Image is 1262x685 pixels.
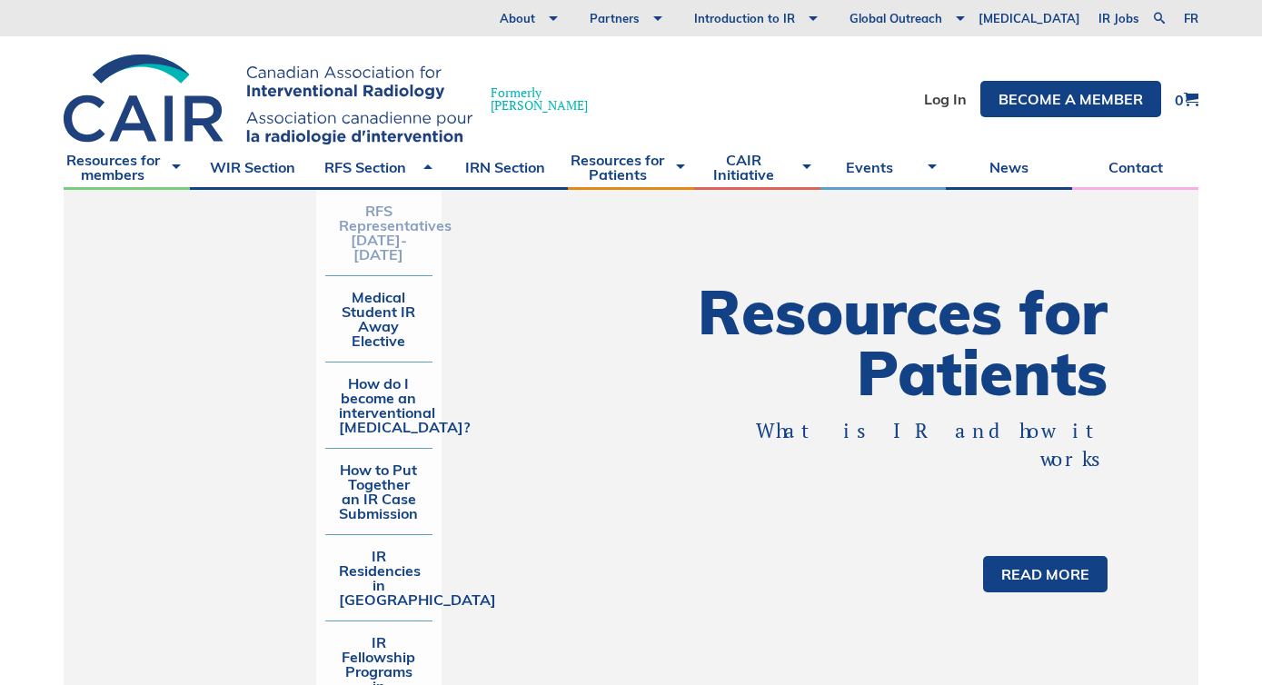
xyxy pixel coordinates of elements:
[316,144,442,190] a: RFS Section
[695,417,1108,473] p: What is IR and how it works
[568,144,694,190] a: Resources for Patients
[64,55,606,144] a: Formerly[PERSON_NAME]
[442,144,568,190] a: IRN Section
[820,144,947,190] a: Events
[924,92,967,106] a: Log In
[1184,13,1198,25] a: fr
[325,535,433,620] a: IR Residencies in [GEOGRAPHIC_DATA]
[325,362,433,448] a: How do I become an interventional [MEDICAL_DATA]?
[1072,144,1198,190] a: Contact
[325,276,433,362] a: Medical Student IR Away Elective
[1175,92,1198,107] a: 0
[325,190,433,275] a: RFS Representatives [DATE]-[DATE]
[946,144,1072,190] a: News
[694,144,820,190] a: CAIR Initiative
[325,449,433,534] a: How to Put Together an IR Case Submission
[64,144,190,190] a: Resources for members
[491,86,588,112] span: Formerly [PERSON_NAME]
[64,55,472,144] img: CIRA
[980,81,1161,117] a: Become a member
[631,282,1108,403] h1: Resources for Patients
[190,144,316,190] a: WIR Section
[983,556,1108,592] a: Read more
